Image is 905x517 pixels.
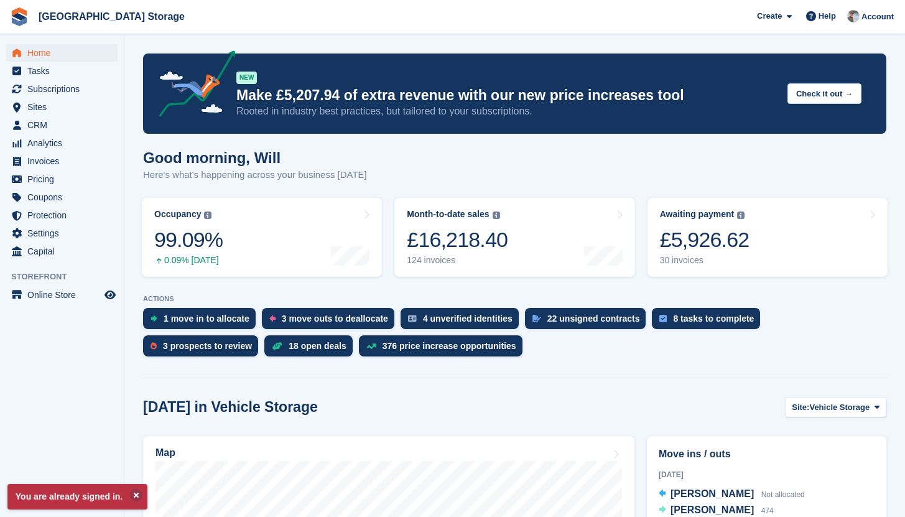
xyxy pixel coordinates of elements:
div: 0.09% [DATE] [154,255,223,266]
a: Preview store [103,287,118,302]
span: Protection [27,207,102,224]
img: move_outs_to_deallocate_icon-f764333ba52eb49d3ac5e1228854f67142a1ed5810a6f6cc68b1a99e826820c5.svg [269,315,276,322]
img: Will Strivens [847,10,860,22]
a: 376 price increase opportunities [359,335,529,363]
div: £5,926.62 [660,227,750,253]
img: icon-info-grey-7440780725fd019a000dd9b08b2336e03edf1995a4989e88bcd33f0948082b44.svg [737,212,745,219]
a: 3 move outs to deallocate [262,308,401,335]
img: icon-info-grey-7440780725fd019a000dd9b08b2336e03edf1995a4989e88bcd33f0948082b44.svg [204,212,211,219]
img: icon-info-grey-7440780725fd019a000dd9b08b2336e03edf1995a4989e88bcd33f0948082b44.svg [493,212,500,219]
a: menu [6,44,118,62]
a: 22 unsigned contracts [525,308,652,335]
a: menu [6,116,118,134]
span: Vehicle Storage [809,401,870,414]
img: verify_identity-adf6edd0f0f0b5bbfe63781bf79b02c33cf7c696d77639b501bdc392416b5a36.svg [408,315,417,322]
a: 4 unverified identities [401,308,525,335]
img: contract_signature_icon-13c848040528278c33f63329250d36e43548de30e8caae1d1a13099fd9432cc5.svg [532,315,541,322]
h2: Move ins / outs [659,447,875,462]
img: prospect-51fa495bee0391a8d652442698ab0144808aea92771e9ea1ae160a38d050c398.svg [151,342,157,350]
img: stora-icon-8386f47178a22dfd0bd8f6a31ec36ba5ce8667c1dd55bd0f319d3a0aa187defe.svg [10,7,29,26]
div: £16,218.40 [407,227,508,253]
a: Awaiting payment £5,926.62 30 invoices [647,198,888,277]
a: Month-to-date sales £16,218.40 124 invoices [394,198,634,277]
p: ACTIONS [143,295,886,303]
p: Make £5,207.94 of extra revenue with our new price increases tool [236,86,777,105]
div: 8 tasks to complete [673,314,754,324]
span: Coupons [27,189,102,206]
button: Site: Vehicle Storage [785,397,886,417]
div: 376 price increase opportunities [383,341,516,351]
h2: Map [155,447,175,459]
a: [PERSON_NAME] Not allocated [659,487,805,503]
p: Rooted in industry best practices, but tailored to your subscriptions. [236,105,777,118]
span: Pricing [27,170,102,188]
div: 18 open deals [289,341,346,351]
a: menu [6,170,118,188]
a: [GEOGRAPHIC_DATA] Storage [34,6,190,27]
a: 1 move in to allocate [143,308,262,335]
h2: [DATE] in Vehicle Storage [143,399,318,416]
div: Awaiting payment [660,209,735,220]
a: 18 open deals [264,335,359,363]
span: Not allocated [761,490,805,499]
div: [DATE] [659,469,875,480]
div: 3 prospects to review [163,341,252,351]
div: 30 invoices [660,255,750,266]
a: Occupancy 99.09% 0.09% [DATE] [142,198,382,277]
div: Occupancy [154,209,201,220]
a: menu [6,286,118,304]
a: menu [6,189,118,206]
a: menu [6,225,118,242]
img: price-adjustments-announcement-icon-8257ccfd72463d97f412b2fc003d46551f7dbcb40ab6d574587a9cd5c0d94... [149,50,236,121]
p: You are already signed in. [7,484,147,510]
a: menu [6,62,118,80]
a: menu [6,98,118,116]
span: Tasks [27,62,102,80]
div: 22 unsigned contracts [547,314,640,324]
span: Subscriptions [27,80,102,98]
span: Help [819,10,836,22]
span: Storefront [11,271,124,283]
p: Here's what's happening across your business [DATE] [143,168,367,182]
button: Check it out → [787,83,861,104]
img: deal-1b604bf984904fb50ccaf53a9ad4b4a5d6e5aea283cecdc64d6e3604feb123c2.svg [272,342,282,350]
a: menu [6,152,118,170]
div: 99.09% [154,227,223,253]
a: menu [6,134,118,152]
span: Create [757,10,782,22]
a: 8 tasks to complete [652,308,766,335]
img: move_ins_to_allocate_icon-fdf77a2bb77ea45bf5b3d319d69a93e2d87916cf1d5bf7949dd705db3b84f3ca.svg [151,315,157,322]
span: 474 [761,506,774,515]
div: NEW [236,72,257,84]
h1: Good morning, Will [143,149,367,166]
span: [PERSON_NAME] [671,505,754,515]
a: 3 prospects to review [143,335,264,363]
span: Analytics [27,134,102,152]
span: Capital [27,243,102,260]
div: Month-to-date sales [407,209,489,220]
span: Account [861,11,894,23]
img: task-75834270c22a3079a89374b754ae025e5fb1db73e45f91037f5363f120a921f8.svg [659,315,667,322]
div: 1 move in to allocate [164,314,249,324]
span: Site: [792,401,809,414]
img: price_increase_opportunities-93ffe204e8149a01c8c9dc8f82e8f89637d9d84a8eef4429ea346261dce0b2c0.svg [366,343,376,349]
span: Sites [27,98,102,116]
div: 3 move outs to deallocate [282,314,388,324]
div: 4 unverified identities [423,314,513,324]
span: Online Store [27,286,102,304]
span: [PERSON_NAME] [671,488,754,499]
span: Invoices [27,152,102,170]
span: Home [27,44,102,62]
span: CRM [27,116,102,134]
a: menu [6,243,118,260]
a: menu [6,80,118,98]
span: Settings [27,225,102,242]
div: 124 invoices [407,255,508,266]
a: menu [6,207,118,224]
